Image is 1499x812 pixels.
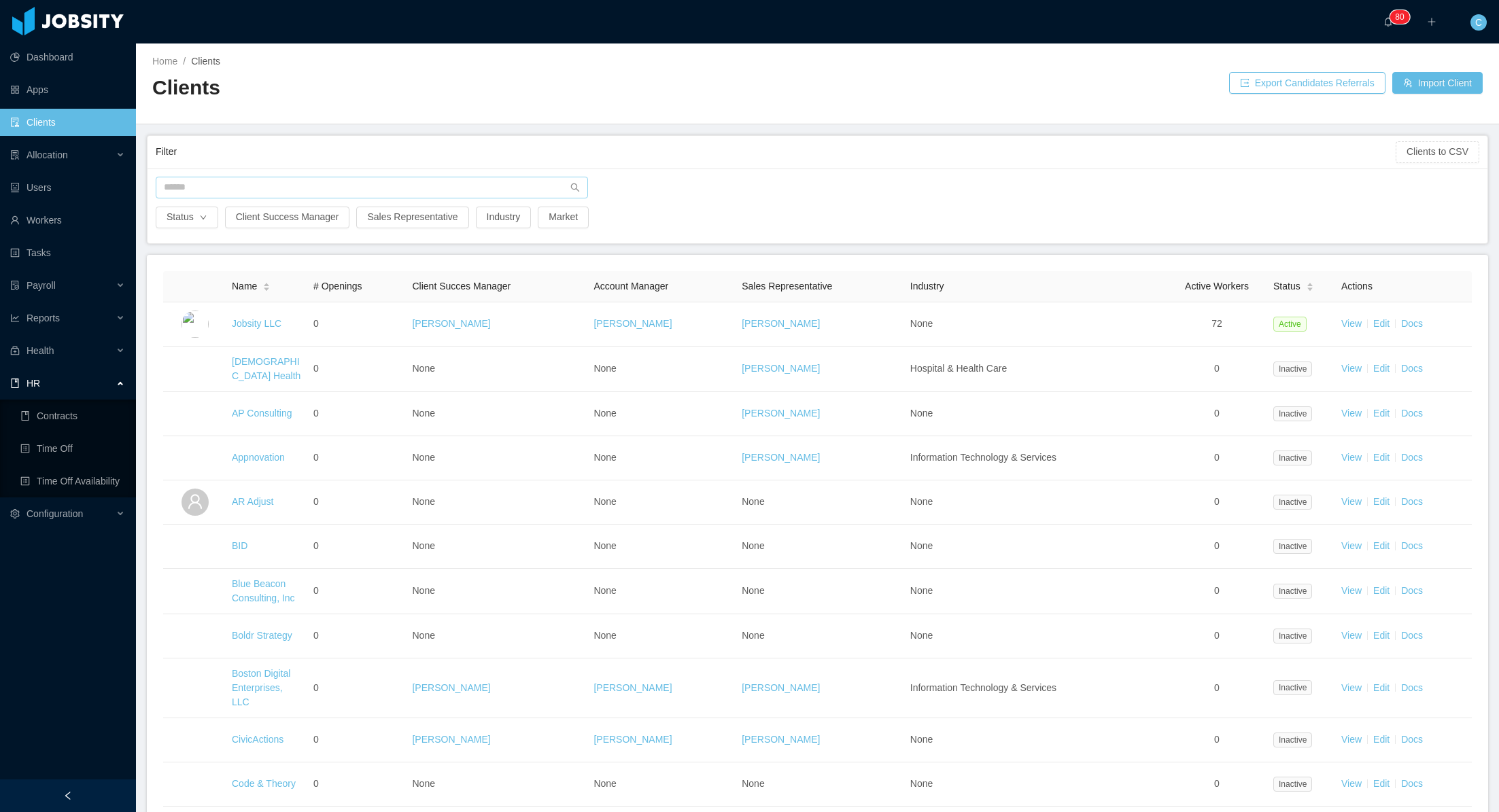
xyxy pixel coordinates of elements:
i: icon: file-protect [10,281,20,290]
a: Docs [1401,630,1423,641]
p: 0 [1400,10,1405,24]
td: 0 [308,436,407,480]
span: Allocation [27,149,68,160]
td: 0 [308,762,407,807]
img: 6a98c4f0-fa44-11e7-92f0-8dd2fe54cc72_5a5e2f7bcfdbd-400w.png [182,533,209,560]
a: Docs [1401,585,1423,596]
a: [PERSON_NAME] [742,408,820,419]
a: Edit [1373,496,1390,507]
a: View [1341,318,1362,329]
span: Health [27,345,54,356]
img: 6a9a9300-fa44-11e7-85a6-757826c614fb_5acd233e7abdd-400w.jpeg [182,622,209,650]
td: 0 [308,614,407,658]
a: [PERSON_NAME] [742,734,820,745]
span: Inactive [1273,361,1312,376]
a: Home [152,56,177,67]
a: Blue Beacon Consulting, Inc [232,578,295,603]
a: CivicActions [232,734,283,745]
td: 0 [308,480,407,525]
a: icon: appstoreApps [10,76,125,103]
td: 0 [1166,658,1268,718]
span: Inactive [1273,584,1312,599]
a: icon: profileTime Off [20,435,125,462]
div: Sort [1306,281,1314,290]
img: 6a9c8a10-fa44-11e7-b40c-39778dc5ba3c_5a5d53462c965-400w.png [182,726,209,754]
span: None [593,585,616,596]
span: None [412,630,434,641]
span: Configuration [27,508,83,519]
span: None [593,778,616,789]
a: AR Adjust [232,496,273,507]
span: None [910,630,933,641]
p: 8 [1395,10,1400,24]
button: Clients to CSV [1396,141,1479,163]
i: icon: medicine-box [10,346,20,355]
td: 0 [1166,525,1268,569]
span: Reports [27,313,60,323]
h2: Clients [152,74,818,102]
span: Hospital & Health Care [910,363,1007,374]
td: 0 [1166,480,1268,525]
span: None [742,585,764,596]
span: Inactive [1273,680,1312,695]
span: None [910,496,933,507]
i: icon: setting [10,509,20,518]
a: View [1341,496,1362,507]
button: Industry [476,207,532,228]
span: Status [1273,279,1300,294]
span: Inactive [1273,732,1312,747]
a: Jobsity LLC [232,318,281,329]
td: 0 [1166,569,1268,614]
a: Edit [1373,363,1390,374]
td: 0 [308,347,407,392]
a: Code & Theory [232,778,296,789]
span: None [412,540,434,551]
span: None [593,363,616,374]
a: Boston Digital Enterprises, LLC [232,668,290,707]
button: Client Success Manager [225,207,350,228]
a: icon: profileTime Off Availability [20,467,125,495]
span: Inactive [1273,539,1312,554]
a: View [1341,778,1362,789]
span: Client Succes Manager [412,281,511,292]
span: Information Technology & Services [910,682,1056,693]
i: icon: plus [1427,17,1436,27]
td: 0 [308,718,407,762]
button: icon: exportExport Candidates Referrals [1229,72,1385,94]
span: Industry [910,281,944,292]
i: icon: caret-up [1306,281,1313,285]
a: Boldr Strategy [232,630,292,641]
a: Docs [1401,318,1423,329]
span: None [412,496,434,507]
a: View [1341,363,1362,374]
a: icon: bookContracts [20,402,125,429]
i: icon: search [570,183,580,192]
a: [PERSON_NAME] [742,318,820,329]
td: 0 [1166,762,1268,807]
button: Market [538,207,589,228]
span: Payroll [27,280,56,291]
span: None [593,630,616,641]
span: Inactive [1273,495,1312,510]
a: View [1341,630,1362,641]
i: icon: book [10,378,20,388]
a: Edit [1373,585,1390,596]
span: None [593,452,616,463]
span: None [742,778,764,789]
td: 0 [308,392,407,436]
span: Sales Representative [742,281,832,292]
td: 0 [1166,718,1268,762]
a: icon: auditClients [10,109,125,136]
i: icon: bell [1383,17,1393,27]
span: None [742,496,764,507]
span: Active [1273,317,1307,332]
a: Docs [1401,452,1423,463]
a: [PERSON_NAME] [412,318,490,329]
span: Inactive [1273,629,1312,643]
td: 0 [1166,614,1268,658]
a: Edit [1373,734,1390,745]
a: [PERSON_NAME] [412,734,490,745]
img: 6a96eda0-fa44-11e7-9f69-c143066b1c39_5a5d5161a4f93-400w.png [182,444,209,472]
img: 6a9b93c0-fa44-11e7-a0ff-e192332886ff_64d117bc70140-400w.png [182,674,209,701]
i: icon: caret-down [1306,286,1313,290]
